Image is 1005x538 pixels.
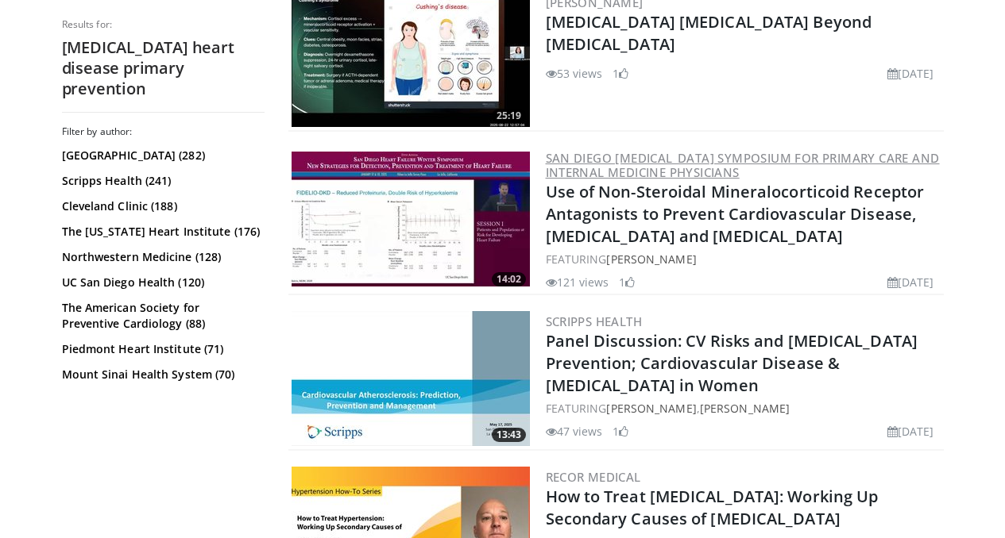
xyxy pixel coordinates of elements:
[546,251,941,267] div: FEATURING
[492,428,526,442] span: 13:43
[613,423,628,440] li: 1
[887,423,934,440] li: [DATE]
[62,125,265,138] h3: Filter by author:
[62,18,265,31] p: Results for:
[62,367,261,382] a: Mount Sinai Health System (70)
[546,181,925,247] a: Use of Non-Steroidal Mineralocorticoid Receptor Antagonists to Prevent Cardiovascular Disease, [M...
[619,274,635,290] li: 1
[62,341,261,357] a: Piedmont Heart Institute (71)
[62,173,261,189] a: Scripps Health (241)
[546,400,941,417] div: FEATURING ,
[546,150,940,180] a: San Diego [MEDICAL_DATA] Symposium for Primary Care and Internal Medicine Physicians
[62,148,261,163] a: [GEOGRAPHIC_DATA] (282)
[292,152,530,286] a: 14:02
[546,11,872,55] a: [MEDICAL_DATA] [MEDICAL_DATA] Beyond [MEDICAL_DATA]
[546,486,879,529] a: How to Treat [MEDICAL_DATA]: Working Up Secondary Causes of [MEDICAL_DATA]
[546,423,603,440] li: 47 views
[62,198,261,214] a: Cleveland Clinic (188)
[546,65,603,82] li: 53 views
[887,274,934,290] li: [DATE]
[292,311,530,446] a: 13:43
[546,469,641,485] a: Recor Medical
[292,311,530,446] img: 3b5564fc-f777-4ad2-bed2-6a348bf1e6c0.300x170_q85_crop-smart_upscale.jpg
[546,330,918,396] a: Panel Discussion: CV Risks and [MEDICAL_DATA] Prevention; Cardiovascular Disease & [MEDICAL_DATA]...
[62,37,265,99] h2: [MEDICAL_DATA] heart disease primary prevention
[62,275,261,290] a: UC San Diego Health (120)
[606,401,696,416] a: [PERSON_NAME]
[292,152,530,286] img: dcfa4de4-d02f-4171-8f7d-1de0df2229cc.300x170_q85_crop-smart_upscale.jpg
[887,65,934,82] li: [DATE]
[62,249,261,265] a: Northwestern Medicine (128)
[492,109,526,123] span: 25:19
[700,401,790,416] a: [PERSON_NAME]
[546,313,643,329] a: Scripps Health
[62,224,261,240] a: The [US_STATE] Heart Institute (176)
[606,252,696,267] a: [PERSON_NAME]
[613,65,628,82] li: 1
[62,300,261,332] a: The American Society for Preventive Cardiology (88)
[546,274,609,290] li: 121 views
[492,272,526,286] span: 14:02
